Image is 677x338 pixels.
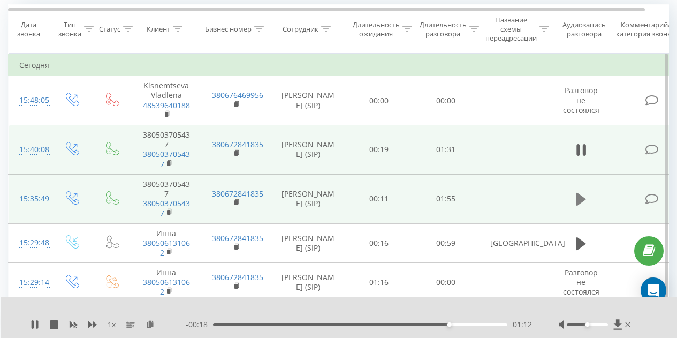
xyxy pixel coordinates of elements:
span: Разговор не состоялся [563,85,599,115]
div: Open Intercom Messenger [641,277,666,303]
div: Аудиозапись разговора [558,20,610,39]
td: [GEOGRAPHIC_DATA] [480,223,549,263]
td: 00:19 [346,125,413,175]
td: [PERSON_NAME] (SIP) [271,263,346,303]
td: 01:55 [413,174,480,223]
td: 380503705437 [132,125,201,175]
a: 380503705437 [143,149,190,169]
td: 380503705437 [132,174,201,223]
a: 380503705437 [143,198,190,218]
div: 15:35:49 [19,189,41,209]
a: 380506131062 [143,277,190,297]
div: Комментарий/категория звонка [614,20,677,39]
a: 380506131062 [143,238,190,258]
td: Инна [132,263,201,303]
a: 380676469956 [212,90,263,100]
div: 15:29:14 [19,272,41,293]
a: 380672841835 [212,272,263,282]
div: 15:29:48 [19,232,41,253]
td: 00:00 [346,76,413,125]
td: [PERSON_NAME] (SIP) [271,125,346,175]
div: Название схемы переадресации [485,16,537,43]
td: 00:00 [413,76,480,125]
td: [PERSON_NAME] (SIP) [271,76,346,125]
a: 380672841835 [212,189,263,199]
td: 00:00 [413,263,480,303]
td: 01:31 [413,125,480,175]
div: Accessibility label [585,322,590,327]
td: 00:11 [346,174,413,223]
div: Сотрудник [283,25,318,34]
span: Разговор не состоялся [563,267,599,297]
td: Kisnemtseva Vladlena [132,76,201,125]
a: 380672841835 [212,139,263,149]
div: Длительность ожидания [353,20,400,39]
div: Accessibility label [447,322,452,327]
div: Дата звонка [9,20,48,39]
span: - 00:18 [186,319,213,330]
div: 15:48:05 [19,90,41,111]
span: 01:12 [513,319,532,330]
div: Статус [99,25,120,34]
a: 380672841835 [212,233,263,243]
div: Длительность разговора [420,20,467,39]
td: 01:16 [346,263,413,303]
td: [PERSON_NAME] (SIP) [271,174,346,223]
span: 1 x [108,319,116,330]
div: Клиент [147,25,170,34]
td: 00:16 [346,223,413,263]
td: 00:59 [413,223,480,263]
a: 48539640188 [143,100,190,110]
td: [PERSON_NAME] (SIP) [271,223,346,263]
div: 15:40:08 [19,139,41,160]
div: Бизнес номер [205,25,252,34]
div: Тип звонка [58,20,81,39]
td: Инна [132,223,201,263]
